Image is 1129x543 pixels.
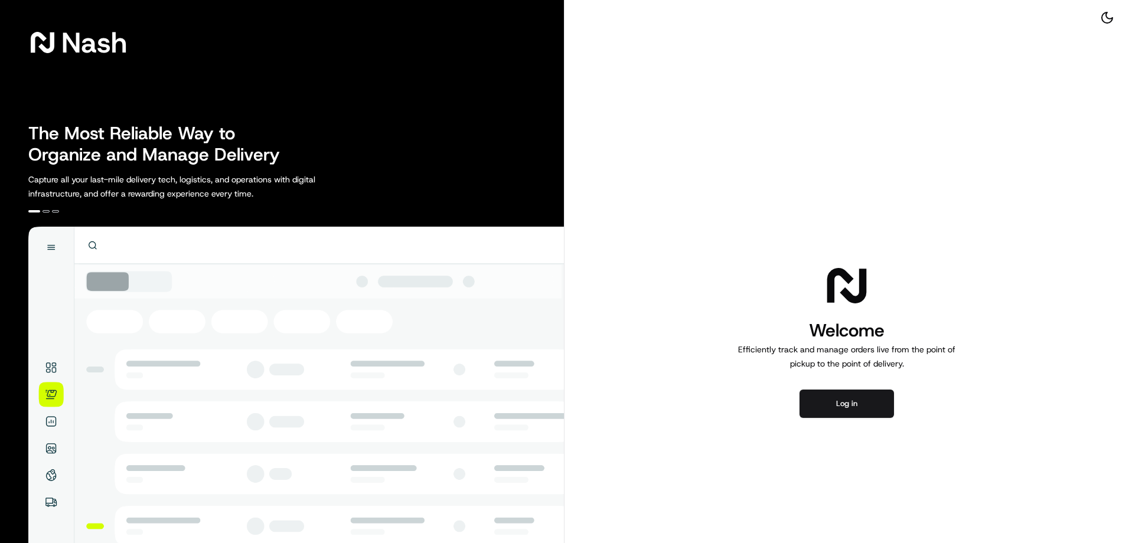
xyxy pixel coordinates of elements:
span: Nash [61,31,127,54]
button: Log in [800,390,894,418]
h1: Welcome [733,319,960,342]
p: Efficiently track and manage orders live from the point of pickup to the point of delivery. [733,342,960,371]
h2: The Most Reliable Way to Organize and Manage Delivery [28,123,293,165]
p: Capture all your last-mile delivery tech, logistics, and operations with digital infrastructure, ... [28,172,368,201]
